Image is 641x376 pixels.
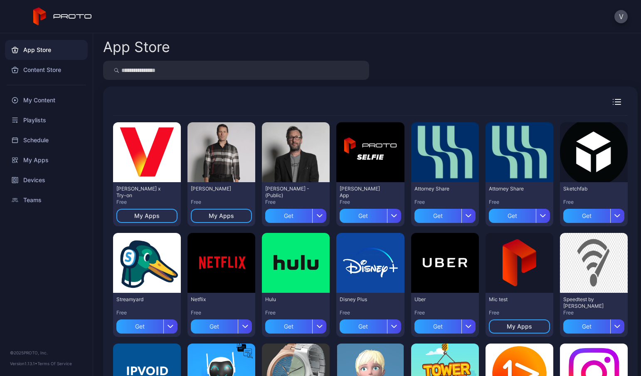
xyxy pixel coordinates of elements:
[563,319,610,334] div: Get
[414,209,461,223] div: Get
[340,296,385,303] div: Disney Plus
[340,209,387,223] div: Get
[5,130,88,150] a: Schedule
[191,199,252,205] div: Free
[563,186,609,192] div: Sketchfab
[265,209,312,223] div: Get
[265,199,326,205] div: Free
[340,309,401,316] div: Free
[265,319,312,334] div: Get
[489,309,550,316] div: Free
[265,296,311,303] div: Hulu
[489,205,550,223] button: Get
[414,319,461,334] div: Get
[414,186,460,192] div: Attorney Share
[507,323,532,330] div: My Apps
[10,349,83,356] div: © 2025 PROTO, Inc.
[191,296,237,303] div: Netflix
[116,296,162,303] div: Streamyard
[10,361,37,366] span: Version 1.13.1 •
[116,316,178,334] button: Get
[5,40,88,60] a: App Store
[265,186,311,199] div: David N Persona - (Public)
[5,150,88,170] a: My Apps
[265,205,326,223] button: Get
[5,110,88,130] a: Playlists
[340,205,401,223] button: Get
[191,309,252,316] div: Free
[563,309,624,316] div: Free
[414,309,476,316] div: Free
[265,316,326,334] button: Get
[414,205,476,223] button: Get
[191,316,252,334] button: Get
[340,186,385,199] div: David Selfie App
[191,209,252,223] button: My Apps
[489,199,550,205] div: Free
[116,319,163,334] div: Get
[489,319,550,334] button: My Apps
[414,199,476,205] div: Free
[340,199,401,205] div: Free
[489,296,535,303] div: Mic test
[414,296,460,303] div: Uber
[134,213,160,219] div: My Apps
[116,199,178,205] div: Free
[37,361,72,366] a: Terms Of Service
[191,186,237,192] div: James Hughes - VZ
[5,190,88,210] a: Teams
[209,213,234,219] div: My Apps
[116,309,178,316] div: Free
[489,186,535,192] div: Attorney Share
[340,316,401,334] button: Get
[116,209,178,223] button: My Apps
[103,40,170,54] div: App Store
[563,296,609,309] div: Speedtest by Ookla
[563,316,624,334] button: Get
[563,209,610,223] div: Get
[116,186,162,199] div: AI James x Try-on
[614,10,628,23] button: V
[5,60,88,80] a: Content Store
[489,209,536,223] div: Get
[265,309,326,316] div: Free
[5,170,88,190] a: Devices
[563,199,624,205] div: Free
[340,319,387,334] div: Get
[563,205,624,223] button: Get
[414,316,476,334] button: Get
[191,319,238,334] div: Get
[5,90,88,110] a: My Content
